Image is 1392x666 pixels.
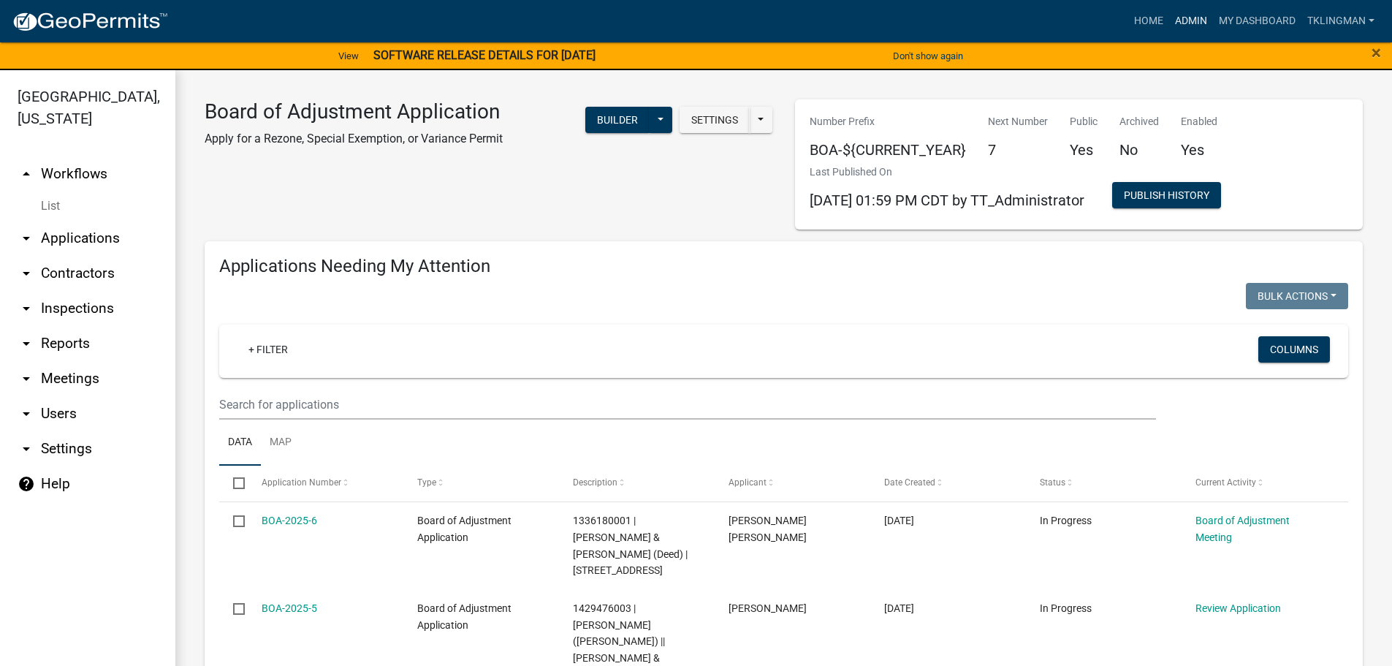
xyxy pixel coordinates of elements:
[1372,42,1381,63] span: ×
[870,466,1026,501] datatable-header-cell: Date Created
[810,164,1084,180] p: Last Published On
[1040,602,1092,614] span: In Progress
[1026,466,1182,501] datatable-header-cell: Status
[219,390,1156,420] input: Search for applications
[1181,114,1217,129] p: Enabled
[1070,141,1098,159] h5: Yes
[988,141,1048,159] h5: 7
[1301,7,1380,35] a: tklingman
[1112,190,1221,202] wm-modal-confirm: Workflow Publish History
[417,477,436,488] span: Type
[1128,7,1169,35] a: Home
[729,515,807,543] span: Sarah Jo Meyer
[1246,283,1348,309] button: Bulk Actions
[1040,515,1092,526] span: In Progress
[729,602,807,614] span: Nathan Ward
[18,300,35,317] i: arrow_drop_down
[1195,602,1281,614] a: Review Application
[332,44,365,68] a: View
[262,477,341,488] span: Application Number
[884,602,914,614] span: 09/27/2025
[1169,7,1213,35] a: Admin
[1372,44,1381,61] button: Close
[205,99,503,124] h3: Board of Adjustment Application
[247,466,403,501] datatable-header-cell: Application Number
[1182,466,1337,501] datatable-header-cell: Current Activity
[262,602,317,614] a: BOA-2025-5
[810,114,966,129] p: Number Prefix
[1070,114,1098,129] p: Public
[417,515,511,543] span: Board of Adjustment Application
[18,165,35,183] i: arrow_drop_up
[1119,114,1159,129] p: Archived
[887,44,969,68] button: Don't show again
[18,405,35,423] i: arrow_drop_down
[261,420,300,466] a: Map
[219,420,261,466] a: Data
[18,335,35,352] i: arrow_drop_down
[219,256,1348,277] h4: Applications Needing My Attention
[988,114,1048,129] p: Next Number
[373,48,596,62] strong: SOFTWARE RELEASE DETAILS FOR [DATE]
[417,602,511,631] span: Board of Adjustment Application
[1181,141,1217,159] h5: Yes
[810,192,1084,209] span: [DATE] 01:59 PM CDT by TT_Administrator
[884,477,935,488] span: Date Created
[559,466,715,501] datatable-header-cell: Description
[715,466,870,501] datatable-header-cell: Applicant
[219,466,247,501] datatable-header-cell: Select
[18,440,35,458] i: arrow_drop_down
[262,515,317,526] a: BOA-2025-6
[573,477,617,488] span: Description
[1112,182,1221,208] button: Publish History
[205,130,503,148] p: Apply for a Rezone, Special Exemption, or Variance Permit
[403,466,558,501] datatable-header-cell: Type
[18,475,35,493] i: help
[1195,515,1290,543] a: Board of Adjustment Meeting
[1213,7,1301,35] a: My Dashboard
[884,515,914,526] span: 10/05/2025
[573,515,688,576] span: 1336180001 | MEYER SARAH J & REX M (Deed) | 15262 330TH ST
[810,141,966,159] h5: BOA-${CURRENT_YEAR}
[1040,477,1065,488] span: Status
[1195,477,1256,488] span: Current Activity
[1119,141,1159,159] h5: No
[237,336,300,363] a: + Filter
[18,370,35,387] i: arrow_drop_down
[729,477,767,488] span: Applicant
[18,230,35,247] i: arrow_drop_down
[1258,336,1330,363] button: Columns
[585,107,650,133] button: Builder
[680,107,750,133] button: Settings
[18,265,35,282] i: arrow_drop_down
